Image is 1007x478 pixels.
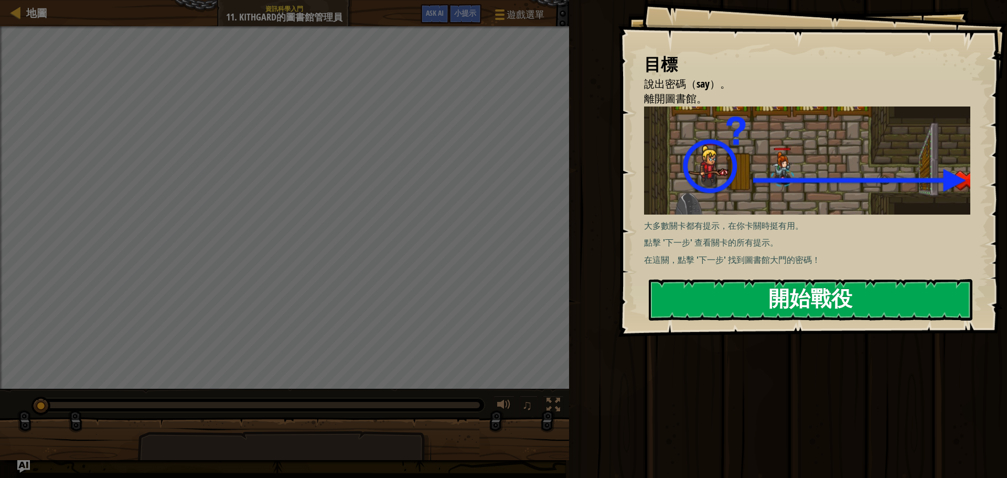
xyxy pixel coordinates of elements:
[644,237,978,249] p: 點擊 '下一步' 查看關卡的所有提示。
[644,91,707,105] span: 離開圖書館。
[644,77,731,91] span: 說出密碼（say）。
[507,8,544,22] span: 遊戲選單
[644,254,978,266] p: 在這關，點擊 '下一步' 找到圖書館大門的密碼！
[644,220,978,232] p: 大多數關卡都有提示，在你卡關時挺有用。
[487,4,551,29] button: 遊戲選單
[522,397,532,413] span: ♫
[649,279,972,321] button: 開始戰役
[543,396,564,417] button: 切換全螢幕
[426,8,444,18] span: Ask AI
[454,8,476,18] span: 小提示
[644,107,978,215] img: Kithgard 圖書管理員
[644,52,970,77] div: 目標
[494,396,515,417] button: 調整音量
[631,77,968,92] li: 說出密碼（say）。
[21,6,47,20] a: 地圖
[17,460,30,473] button: Ask AI
[520,396,538,417] button: ♫
[26,6,47,20] span: 地圖
[421,4,449,24] button: Ask AI
[631,91,968,107] li: 離開圖書館。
